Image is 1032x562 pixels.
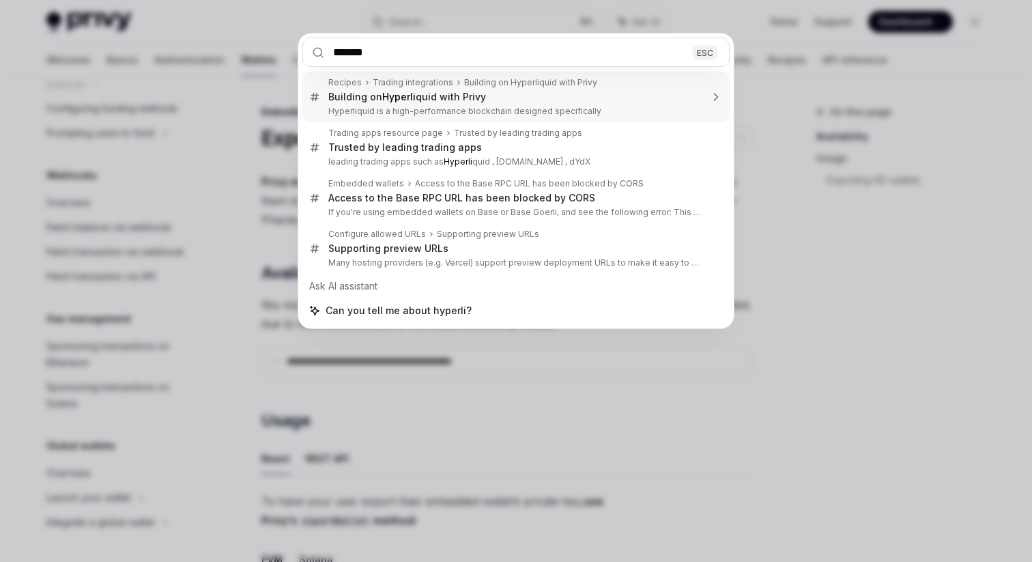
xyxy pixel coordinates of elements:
[328,192,595,204] div: Access to the Base RPC URL has been blocked by CORS
[328,242,448,255] div: Supporting preview URLs
[328,141,482,154] div: Trusted by leading trading apps
[415,178,644,189] div: Access to the Base RPC URL has been blocked by CORS
[437,229,539,240] div: Supporting preview URLs
[373,77,453,88] div: Trading integrations
[444,156,472,167] b: Hyperli
[454,128,582,139] div: Trusted by leading trading apps
[326,304,472,318] span: Can you tell me about hyperli?
[382,91,416,102] b: Hyperli
[328,207,701,218] p: If you're using embedded wallets on Base or Base Goerli, and see the following error: This likely in
[328,156,701,167] p: leading trading apps such as quid , [DOMAIN_NAME] , dYdX
[328,128,443,139] div: Trading apps resource page
[328,178,404,189] div: Embedded wallets
[328,106,701,117] p: Hyperliquid is a high-performance blockchain designed specifically
[328,91,486,103] div: Building on quid with Privy
[328,229,426,240] div: Configure allowed URLs
[302,274,730,298] div: Ask AI assistant
[328,257,701,268] p: Many hosting providers (e.g. Vercel) support preview deployment URLs to make it easy to test changes
[693,45,717,59] div: ESC
[328,77,362,88] div: Recipes
[464,77,597,88] div: Building on Hyperliquid with Privy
